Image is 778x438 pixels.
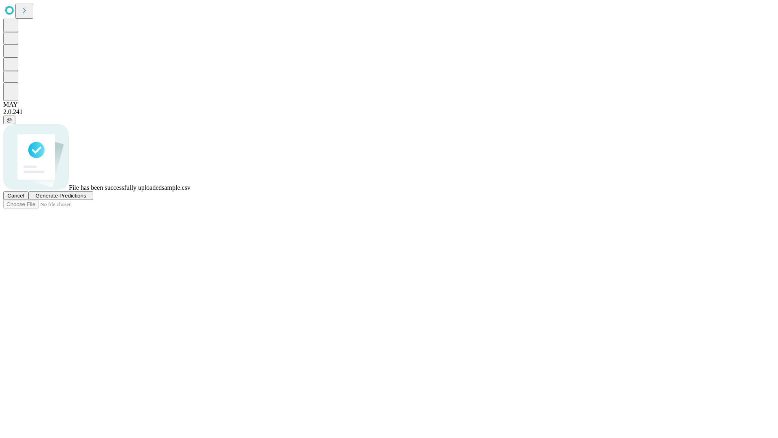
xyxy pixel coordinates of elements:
span: Cancel [7,193,24,199]
span: sample.csv [162,184,190,191]
button: @ [3,116,15,124]
div: MAY [3,101,775,108]
span: File has been successfully uploaded [69,184,162,191]
span: @ [6,117,12,123]
div: 2.0.241 [3,108,775,116]
button: Generate Predictions [28,191,93,200]
button: Cancel [3,191,28,200]
span: Generate Predictions [35,193,86,199]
